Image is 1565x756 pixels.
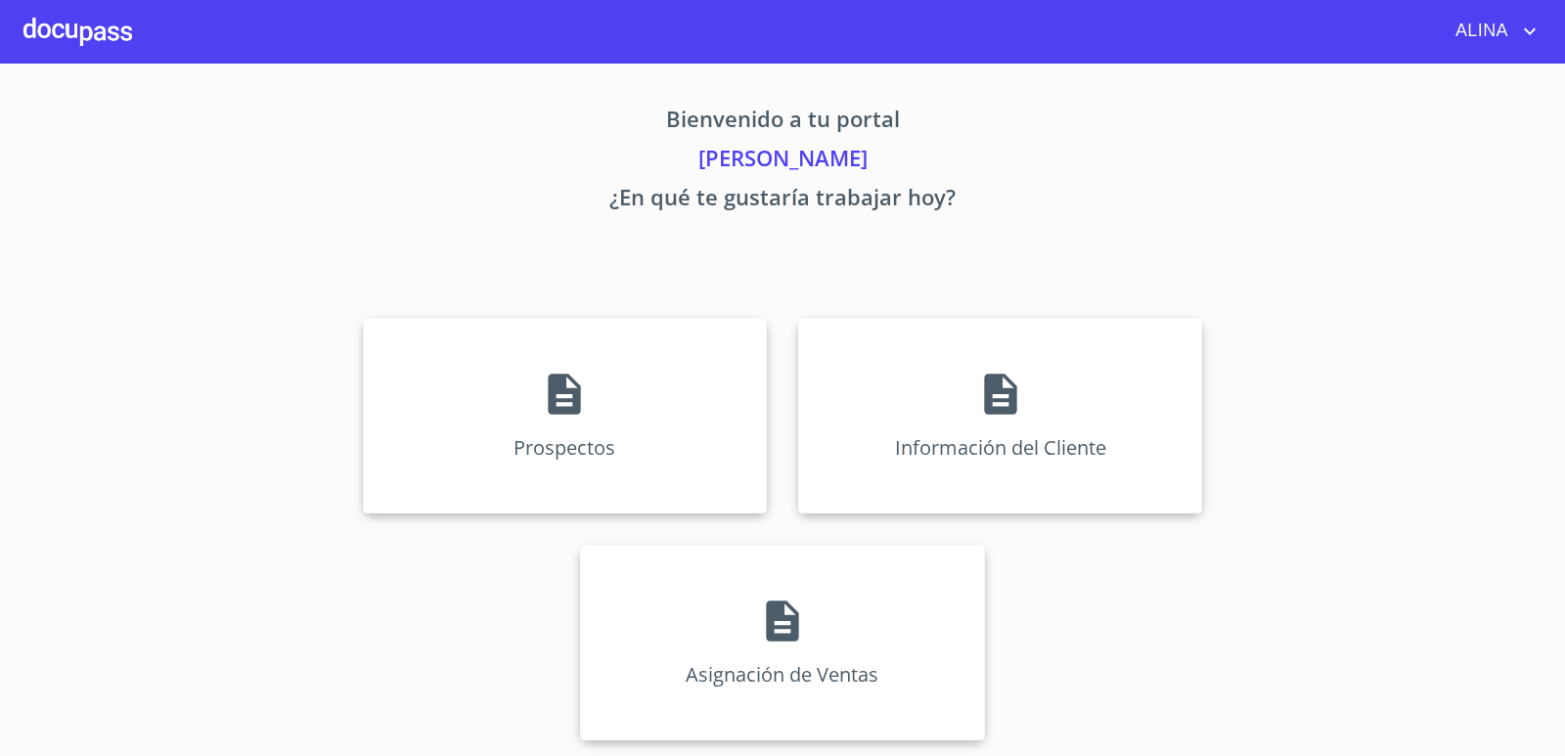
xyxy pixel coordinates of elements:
p: Prospectos [514,434,615,461]
p: Asignación de Ventas [686,661,878,688]
span: ALINA [1441,16,1518,47]
p: Bienvenido a tu portal [180,103,1385,142]
button: account of current user [1441,16,1542,47]
p: Información del Cliente [895,434,1106,461]
p: [PERSON_NAME] [180,142,1385,181]
p: ¿En qué te gustaría trabajar hoy? [180,181,1385,220]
